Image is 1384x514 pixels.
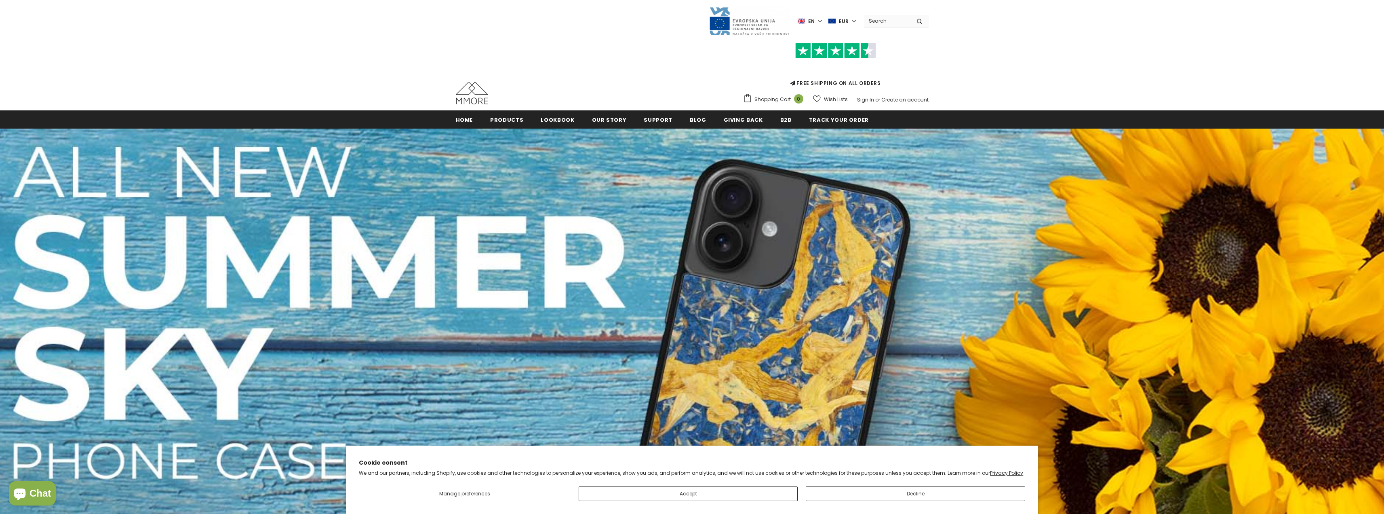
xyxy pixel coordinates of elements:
a: Home [456,110,473,129]
inbox-online-store-chat: Shopify online store chat [6,481,58,508]
span: Blog [690,116,706,124]
h2: Cookie consent [359,459,1025,467]
input: Search Site [864,15,910,27]
span: EUR [839,17,849,25]
img: i-lang-1.png [798,18,805,25]
span: Giving back [724,116,763,124]
span: FREE SHIPPING ON ALL ORDERS [743,47,929,87]
button: Manage preferences [359,487,571,501]
span: Shopping Cart [754,95,791,104]
span: Lookbook [541,116,574,124]
img: Javni Razpis [709,6,790,36]
span: support [644,116,672,124]
a: Our Story [592,110,627,129]
a: support [644,110,672,129]
iframe: Customer reviews powered by Trustpilot [743,58,929,79]
a: Track your order [809,110,869,129]
a: Lookbook [541,110,574,129]
a: Products [490,110,523,129]
a: Javni Razpis [709,17,790,24]
span: en [808,17,815,25]
button: Accept [579,487,798,501]
span: Home [456,116,473,124]
a: Sign In [857,96,874,103]
span: Wish Lists [824,95,848,104]
span: or [875,96,880,103]
a: Privacy Policy [990,470,1023,476]
span: Our Story [592,116,627,124]
span: 0 [794,94,803,104]
p: We and our partners, including Shopify, use cookies and other technologies to personalize your ex... [359,470,1025,476]
span: Track your order [809,116,869,124]
a: Create an account [881,96,929,103]
a: Blog [690,110,706,129]
img: Trust Pilot Stars [795,43,876,59]
span: Products [490,116,523,124]
a: Giving back [724,110,763,129]
span: Manage preferences [439,490,490,497]
a: Wish Lists [813,92,848,106]
span: B2B [780,116,792,124]
img: MMORE Cases [456,82,488,104]
a: B2B [780,110,792,129]
button: Decline [806,487,1025,501]
a: Shopping Cart 0 [743,93,807,106]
